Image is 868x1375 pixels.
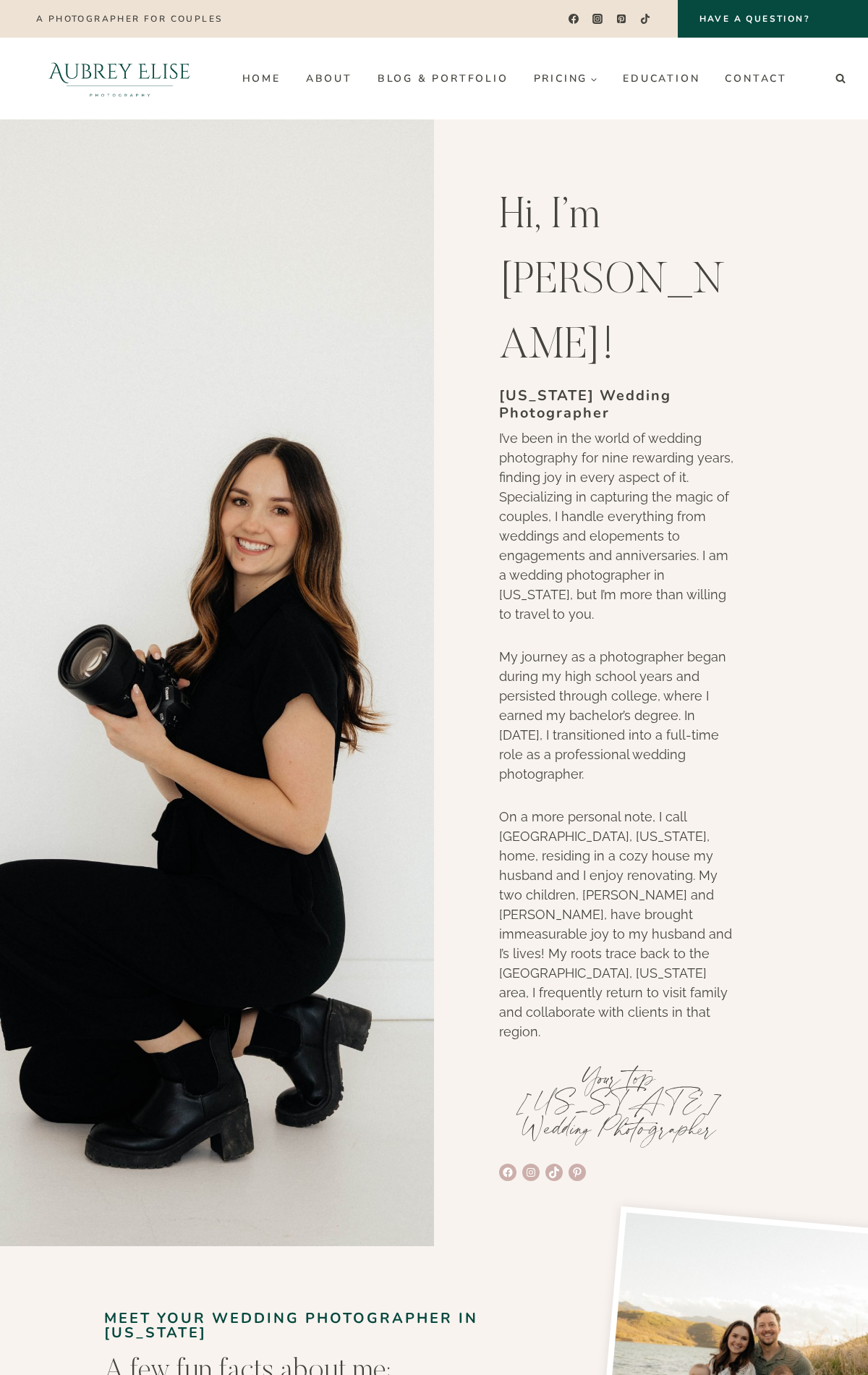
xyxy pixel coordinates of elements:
a: Instagram [587,9,608,30]
a: Contact [712,67,800,90]
p: On a more personal note, I call [GEOGRAPHIC_DATA], [US_STATE], home, residing in a cozy house my ... [499,807,738,1041]
p: I’ve been in the world of wedding photography for nine rewarding years, finding joy in every aspe... [499,428,738,624]
p: A photographer for couples [36,14,222,24]
a: Facebook [563,9,584,30]
a: Home [229,67,293,90]
a: Pinterest [611,9,632,30]
p: My journey as a photographer began during my high school years and persisted through college, whe... [499,647,738,784]
a: Pricing [521,67,610,90]
h1: [US_STATE] Wedding Photographer [499,387,738,422]
button: View Search Form [830,69,851,89]
nav: Primary Navigation [229,67,799,90]
span: Pricing [534,73,598,84]
a: Education [610,67,712,90]
p: Hi, I’m [PERSON_NAME]! [499,185,738,380]
img: Aubrey Elise Photography [17,38,222,119]
a: TikTok [635,9,656,30]
a: About [293,67,365,90]
a: Blog & Portfolio [365,67,521,90]
h2: Meet your wedding photographer in [US_STATE] [104,1311,498,1340]
p: Your top [US_STATE] Wedding Photographer [499,1065,738,1141]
